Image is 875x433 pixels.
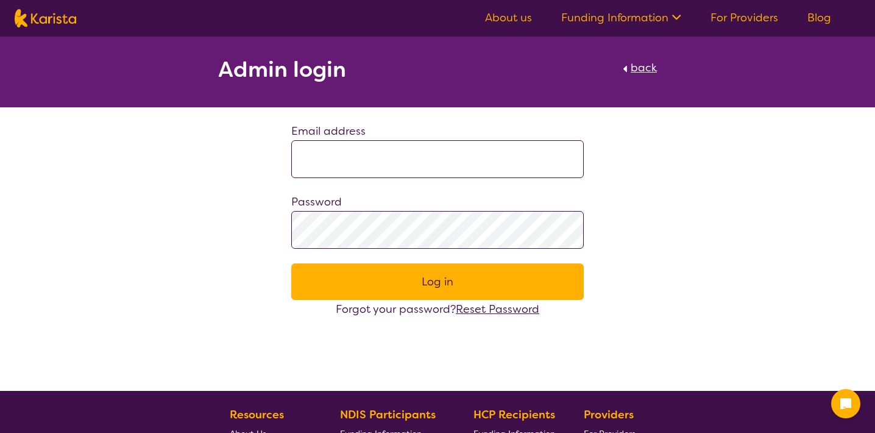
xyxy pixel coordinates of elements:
b: Providers [584,407,634,422]
a: back [620,59,657,85]
b: HCP Recipients [473,407,555,422]
span: back [631,60,657,75]
a: Blog [807,10,831,25]
a: For Providers [710,10,778,25]
b: Resources [230,407,284,422]
a: Reset Password [456,302,539,317]
div: Forgot your password? [291,300,584,318]
label: Password [291,195,342,209]
a: Funding Information [561,10,681,25]
img: Karista logo [15,9,76,27]
label: Email address [291,124,366,138]
a: About us [485,10,532,25]
h2: Admin login [218,59,346,81]
button: Log in [291,263,584,300]
b: NDIS Participants [340,407,436,422]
